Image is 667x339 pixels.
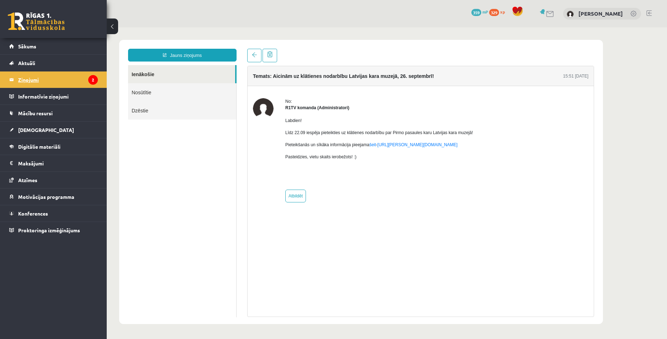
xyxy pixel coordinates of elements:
[21,38,128,56] a: Ienākošie
[456,46,482,52] div: 15:51 [DATE]
[88,75,98,85] i: 2
[18,127,74,133] span: [DEMOGRAPHIC_DATA]
[9,38,98,54] a: Sākums
[9,155,98,171] a: Maksājumi
[9,205,98,222] a: Konferences
[271,115,351,120] a: [URL][PERSON_NAME][DOMAIN_NAME]
[8,12,65,30] a: Rīgas 1. Tālmācības vidusskola
[179,90,366,96] p: Labdien!
[146,46,327,52] h4: Temats: Aicinām uz klātienes nodarbību Latvijas kara muzejā, 26. septembrī!
[9,71,98,88] a: Ziņojumi2
[179,78,243,83] strong: R1TV komanda (Administratori)
[9,55,98,71] a: Aktuāli
[21,74,129,92] a: Dzēstie
[9,189,98,205] a: Motivācijas programma
[578,10,623,17] a: [PERSON_NAME]
[9,172,98,188] a: Atzīmes
[9,222,98,238] a: Proktoringa izmēģinājums
[18,194,74,200] span: Motivācijas programma
[18,155,98,171] legend: Maksājumi
[18,71,98,88] legend: Ziņojumi
[18,88,98,105] legend: Informatīvie ziņojumi
[179,162,199,175] a: Atbildēt
[18,143,60,150] span: Digitālie materiāli
[482,9,488,15] span: mP
[471,9,488,15] a: 359 mP
[567,11,574,18] img: Ivans Jakubancs
[500,9,505,15] span: xp
[179,102,366,108] p: Līdz 22.09 iespēja pieteikties uz klātienes nodarbību par Pirmo pasaules karu Latvijas kara muzejā!
[18,227,80,233] span: Proktoringa izmēģinājums
[9,88,98,105] a: Informatīvie ziņojumi
[179,114,366,121] p: Pieteikšanās un sīkāka informācija pieejama -
[489,9,499,16] span: 329
[146,71,167,91] img: R1TV komanda
[471,9,481,16] span: 359
[18,43,36,49] span: Sākums
[263,115,269,120] a: šeit
[21,21,130,34] a: Jauns ziņojums
[18,210,48,217] span: Konferences
[489,9,508,15] a: 329 xp
[9,138,98,155] a: Digitālie materiāli
[18,60,35,66] span: Aktuāli
[9,105,98,121] a: Mācību resursi
[18,177,37,183] span: Atzīmes
[21,56,129,74] a: Nosūtītie
[179,71,366,77] div: No:
[9,122,98,138] a: [DEMOGRAPHIC_DATA]
[179,126,366,133] p: Pasteidzies, vietu skaits ierobežots! :)
[18,110,53,116] span: Mācību resursi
